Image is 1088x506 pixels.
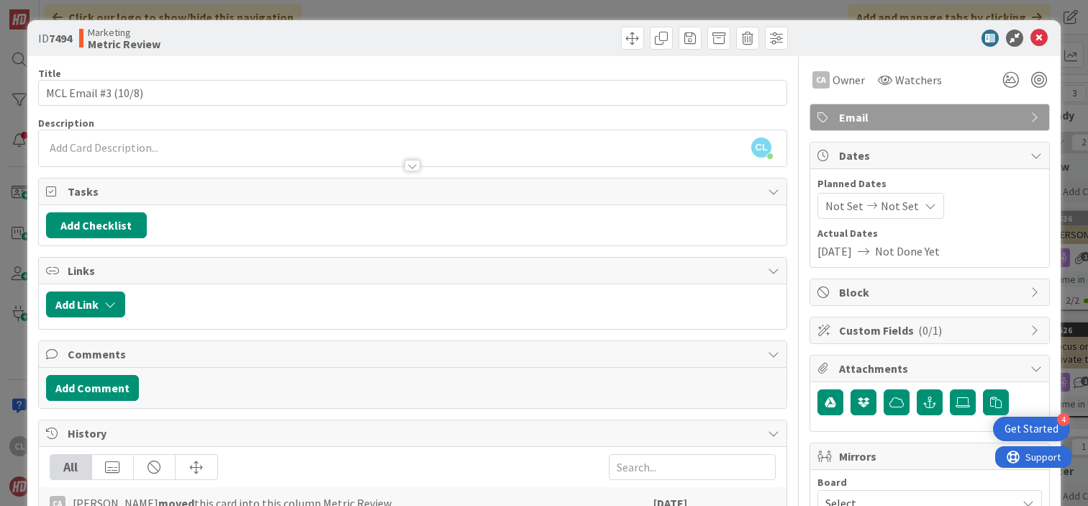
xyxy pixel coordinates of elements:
[817,226,1042,241] span: Actual Dates
[817,243,852,260] span: [DATE]
[68,262,761,279] span: Links
[817,176,1042,191] span: Planned Dates
[88,38,160,50] b: Metric Review
[839,147,1023,164] span: Dates
[46,212,147,238] button: Add Checklist
[68,345,761,363] span: Comments
[1057,413,1070,426] div: 4
[38,67,61,80] label: Title
[817,477,847,487] span: Board
[50,455,92,479] div: All
[881,197,919,214] span: Not Set
[839,360,1023,377] span: Attachments
[918,323,942,338] span: ( 0/1 )
[825,197,863,214] span: Not Set
[38,117,94,130] span: Description
[38,80,787,106] input: type card name here...
[839,284,1023,301] span: Block
[30,2,65,19] span: Support
[993,417,1070,441] div: Open Get Started checklist, remaining modules: 4
[812,71,830,89] div: CA
[46,292,125,317] button: Add Link
[1005,422,1058,436] div: Get Started
[895,71,942,89] span: Watchers
[38,30,72,47] span: ID
[68,183,761,200] span: Tasks
[46,375,139,401] button: Add Comment
[833,71,865,89] span: Owner
[839,448,1023,465] span: Mirrors
[88,27,160,38] span: Marketing
[68,425,761,442] span: History
[839,322,1023,339] span: Custom Fields
[609,454,776,480] input: Search...
[839,109,1023,126] span: Email
[49,31,72,45] b: 7494
[751,137,771,158] span: CL
[875,243,940,260] span: Not Done Yet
